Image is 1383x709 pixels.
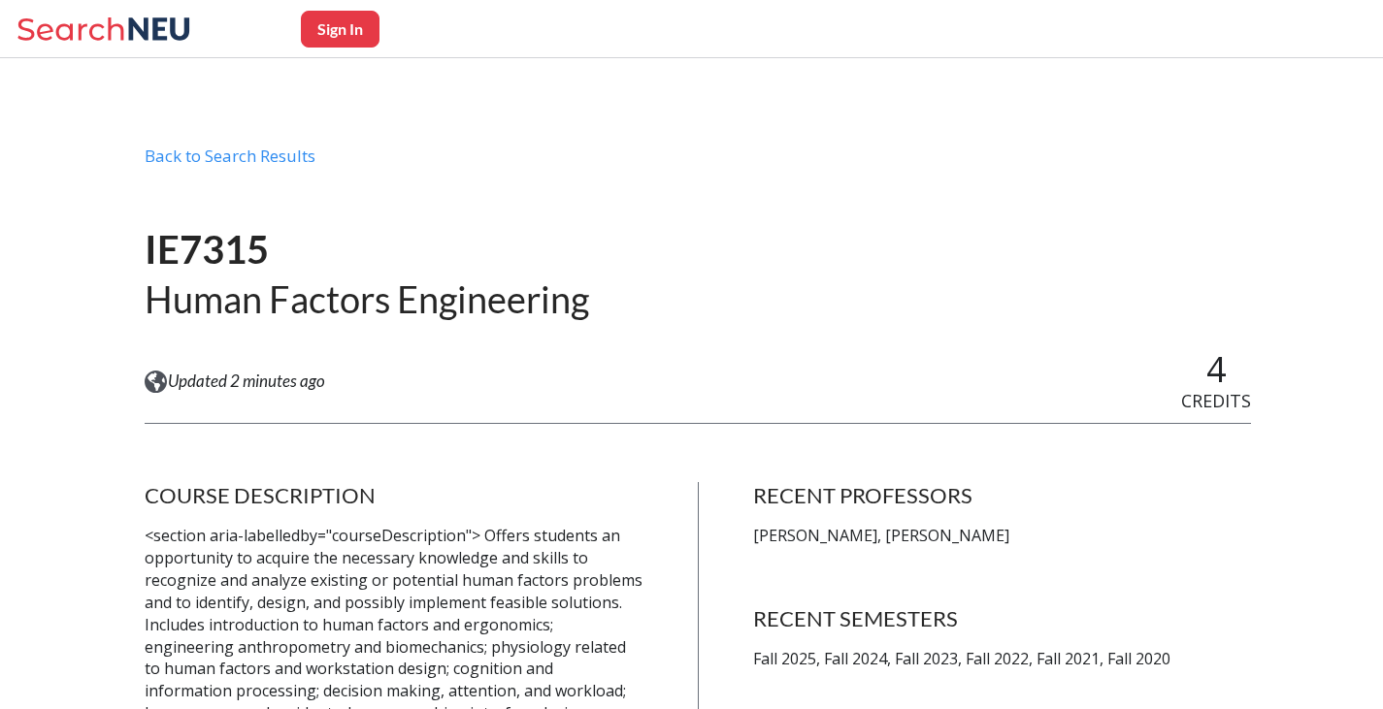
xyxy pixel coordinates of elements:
[145,482,642,509] h4: COURSE DESCRIPTION
[301,11,379,48] button: Sign In
[753,525,1251,547] p: [PERSON_NAME], [PERSON_NAME]
[1206,345,1227,393] span: 4
[145,275,589,323] h2: Human Factors Engineering
[145,225,589,274] h1: IE7315
[1181,389,1251,412] span: CREDITS
[753,605,1251,632] h4: RECENT SEMESTERS
[145,145,1251,182] div: Back to Search Results
[753,648,1251,670] p: Fall 2025, Fall 2024, Fall 2023, Fall 2022, Fall 2021, Fall 2020
[168,371,325,392] span: Updated 2 minutes ago
[753,482,1251,509] h4: RECENT PROFESSORS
